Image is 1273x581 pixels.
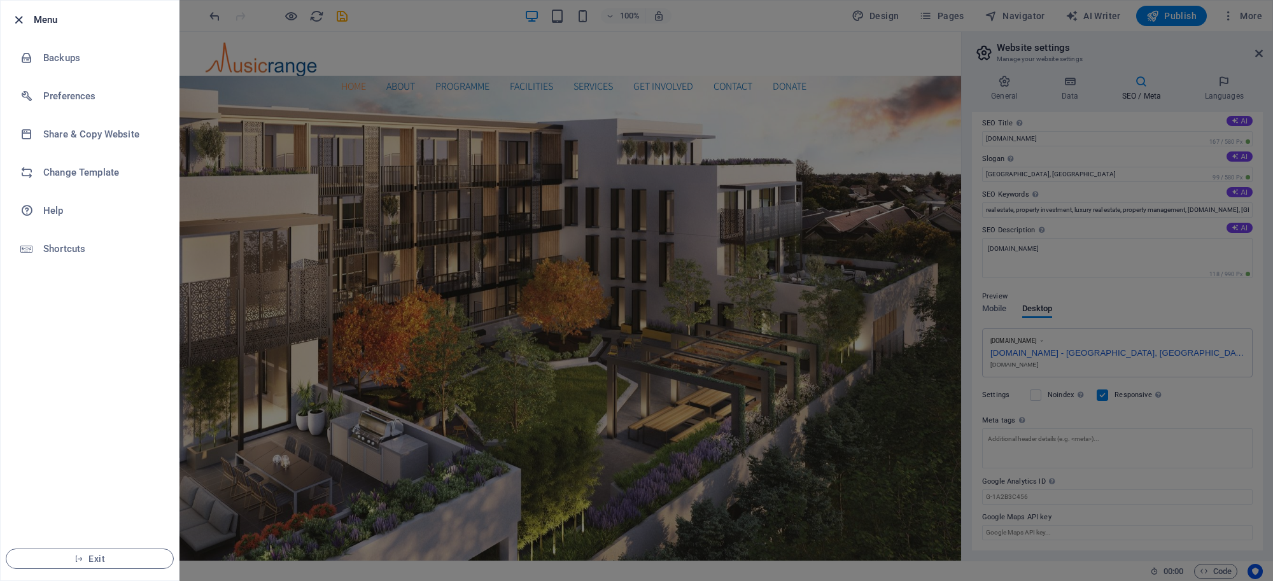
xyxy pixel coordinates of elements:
h6: Backups [43,50,161,66]
h6: Help [43,203,161,218]
h6: Shortcuts [43,241,161,256]
h6: Share & Copy Website [43,127,161,142]
h6: Change Template [43,165,161,180]
button: Exit [6,549,174,569]
h6: Menu [34,12,169,27]
span: Exit [17,554,163,564]
a: Help [1,192,179,230]
h6: Preferences [43,88,161,104]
